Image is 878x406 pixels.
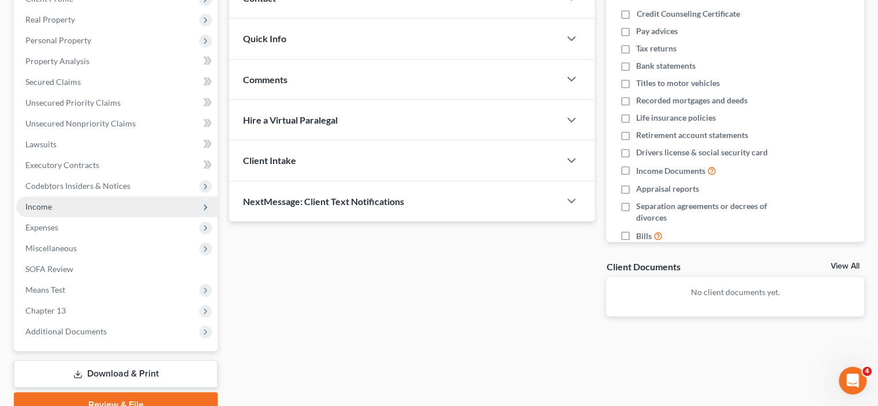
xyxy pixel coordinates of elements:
[615,286,855,298] p: No client documents yet.
[25,202,52,211] span: Income
[16,72,218,92] a: Secured Claims
[243,33,286,44] span: Quick Info
[606,260,680,273] div: Client Documents
[25,285,65,295] span: Means Test
[243,155,296,166] span: Client Intake
[636,95,748,106] span: Recorded mortgages and deeds
[636,60,696,72] span: Bank statements
[25,160,99,170] span: Executory Contracts
[636,200,790,224] span: Separation agreements or decrees of divorces
[16,113,218,134] a: Unsecured Nonpriority Claims
[862,367,872,376] span: 4
[25,222,58,232] span: Expenses
[243,74,287,85] span: Comments
[636,112,716,124] span: Life insurance policies
[25,98,121,107] span: Unsecured Priority Claims
[243,196,404,207] span: NextMessage: Client Text Notifications
[25,56,89,66] span: Property Analysis
[636,165,705,177] span: Income Documents
[636,147,768,158] span: Drivers license & social security card
[16,259,218,280] a: SOFA Review
[14,360,218,388] a: Download & Print
[25,326,107,336] span: Additional Documents
[25,35,91,45] span: Personal Property
[636,25,678,37] span: Pay advices
[636,230,652,242] span: Bills
[243,114,338,125] span: Hire a Virtual Paralegal
[25,264,73,274] span: SOFA Review
[25,77,81,87] span: Secured Claims
[25,139,57,149] span: Lawsuits
[25,118,136,128] span: Unsecured Nonpriority Claims
[636,183,699,195] span: Appraisal reports
[636,77,720,89] span: Titles to motor vehicles
[16,51,218,72] a: Property Analysis
[831,262,860,270] a: View All
[636,129,748,141] span: Retirement account statements
[25,14,75,24] span: Real Property
[25,243,77,253] span: Miscellaneous
[839,367,866,394] iframe: Intercom live chat
[16,155,218,176] a: Executory Contracts
[636,8,739,20] span: Credit Counseling Certificate
[16,134,218,155] a: Lawsuits
[636,43,677,54] span: Tax returns
[25,181,130,191] span: Codebtors Insiders & Notices
[25,306,66,315] span: Chapter 13
[16,92,218,113] a: Unsecured Priority Claims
